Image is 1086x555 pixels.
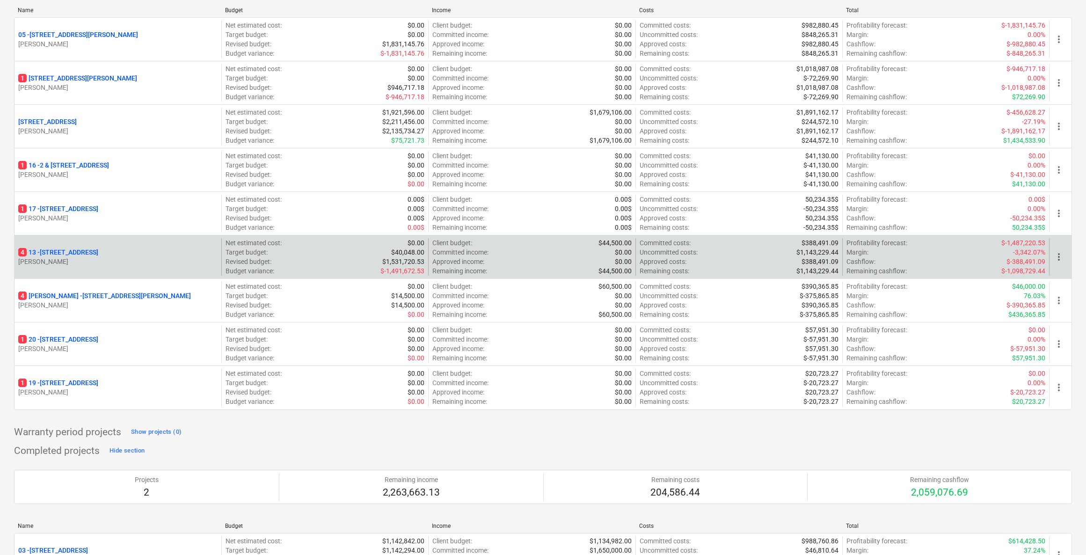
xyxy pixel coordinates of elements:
p: $0.00 [615,21,632,30]
p: Remaining costs : [640,179,689,189]
p: $-41,130.00 [803,179,838,189]
p: $57,951.30 [805,344,838,353]
p: $1,921,596.00 [382,108,424,117]
span: 1 [18,335,27,343]
p: $2,135,734.27 [382,126,424,136]
p: -3,342.07% [1013,248,1045,257]
p: $40,048.00 [391,248,424,257]
p: $0.00 [408,238,424,248]
p: Committed income : [432,248,488,257]
p: Margin : [846,117,868,126]
p: $-946,717.18 [386,92,424,102]
p: Revised budget : [226,257,271,266]
p: $-1,018,987.08 [1001,83,1045,92]
span: 4 [18,292,27,300]
p: Approved costs : [640,344,686,353]
p: Remaining cashflow : [846,136,907,145]
p: $0.00 [1028,151,1045,161]
p: Remaining costs : [640,266,689,276]
p: Committed income : [432,204,488,213]
p: $-982,880.45 [1006,39,1045,49]
p: Committed costs : [640,108,691,117]
p: Target budget : [226,248,268,257]
p: $0.00 [615,179,632,189]
p: $60,500.00 [598,282,632,291]
p: $1,679,106.00 [590,108,632,117]
p: $0.00 [615,291,632,300]
p: $1,143,229.44 [796,248,838,257]
p: $0.00 [615,49,632,58]
p: Remaining costs : [640,92,689,102]
p: Remaining cashflow : [846,266,907,276]
button: Show projects (0) [129,425,184,440]
p: [PERSON_NAME] [18,344,218,353]
span: 1 [18,379,27,387]
p: $0.00 [615,39,632,49]
p: Profitability forecast : [846,21,907,30]
p: $1,891,162.17 [796,126,838,136]
p: $-456,628.27 [1006,108,1045,117]
span: 1 [18,161,27,169]
span: more_vert [1053,164,1064,175]
p: $-1,487,220.53 [1001,238,1045,248]
p: 13 - [STREET_ADDRESS] [18,248,98,257]
p: Committed income : [432,291,488,300]
p: $-1,831,145.76 [380,49,424,58]
p: $-57,951.30 [803,335,838,344]
span: more_vert [1053,338,1064,350]
p: $0.00 [408,161,424,170]
p: 0.00% [1028,204,1045,213]
p: Uncommitted costs : [640,204,698,213]
p: Committed costs : [640,282,691,291]
p: Committed costs : [640,21,691,30]
p: $0.00 [408,325,424,335]
p: $0.00 [408,73,424,83]
p: 16 - 2 & [STREET_ADDRESS] [18,161,109,170]
p: [PERSON_NAME] [18,170,218,179]
p: $-1,891,162.17 [1001,126,1045,136]
p: Revised budget : [226,300,271,310]
p: Cashflow : [846,83,875,92]
p: $1,891,162.17 [796,108,838,117]
p: $0.00 [408,151,424,161]
p: $848,265.31 [802,49,838,58]
div: 120 -[STREET_ADDRESS][PERSON_NAME] [18,335,218,353]
div: Income [432,7,632,14]
p: Net estimated cost : [226,325,282,335]
p: Uncommitted costs : [640,117,698,126]
p: Net estimated cost : [226,282,282,291]
div: 05 -[STREET_ADDRESS][PERSON_NAME][PERSON_NAME] [18,30,218,49]
p: [PERSON_NAME] [18,257,218,266]
p: Approved income : [432,83,484,92]
div: Hide section [109,445,145,456]
p: 0.00$ [1028,195,1045,204]
p: Approved costs : [640,170,686,179]
span: 1 [18,74,27,82]
p: Approved income : [432,344,484,353]
p: Margin : [846,73,868,83]
p: Net estimated cost : [226,238,282,248]
p: Revised budget : [226,344,271,353]
p: Remaining cashflow : [846,49,907,58]
p: Revised budget : [226,39,271,49]
p: $-72,269.90 [803,73,838,83]
p: [STREET_ADDRESS][PERSON_NAME] [18,73,137,83]
p: Approved income : [432,300,484,310]
p: [PERSON_NAME] [18,300,218,310]
p: Approved income : [432,213,484,223]
p: 0.00% [1028,335,1045,344]
p: $57,951.30 [805,325,838,335]
p: Remaining income : [432,49,487,58]
p: $0.00 [615,257,632,266]
p: Net estimated cost : [226,64,282,73]
p: Net estimated cost : [226,21,282,30]
p: $244,572.10 [802,136,838,145]
p: Margin : [846,30,868,39]
p: [PERSON_NAME] [18,387,218,397]
p: $14,500.00 [391,300,424,310]
p: Cashflow : [846,170,875,179]
p: Approved costs : [640,213,686,223]
p: Approved costs : [640,126,686,136]
p: $1,679,106.00 [590,136,632,145]
p: Committed costs : [640,64,691,73]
